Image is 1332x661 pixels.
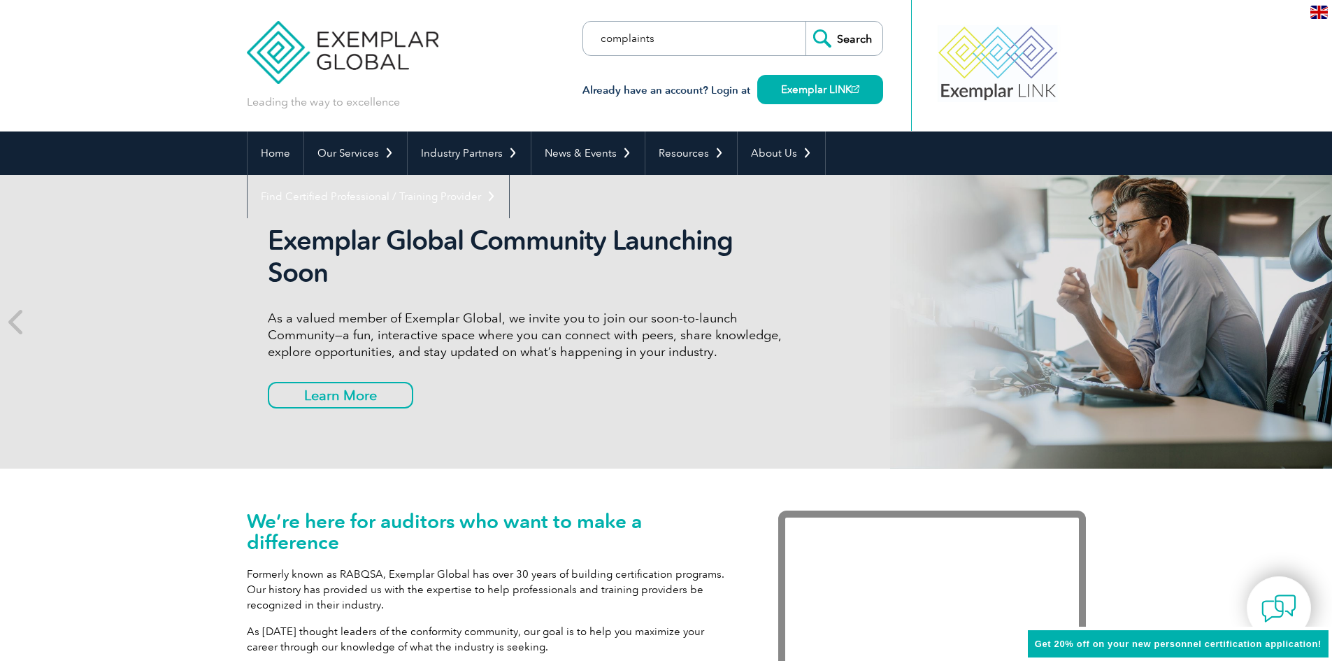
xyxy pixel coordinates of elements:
[248,132,303,175] a: Home
[1261,591,1296,626] img: contact-chat.png
[1310,6,1328,19] img: en
[1035,639,1322,649] span: Get 20% off on your new personnel certification application!
[757,75,883,104] a: Exemplar LINK
[248,175,509,218] a: Find Certified Professional / Training Provider
[531,132,645,175] a: News & Events
[852,85,859,93] img: open_square.png
[738,132,825,175] a: About Us
[645,132,737,175] a: Resources
[247,511,736,553] h1: We’re here for auditors who want to make a difference
[582,82,883,99] h3: Already have an account? Login at
[268,225,792,289] h2: Exemplar Global Community Launching Soon
[247,94,400,110] p: Leading the way to excellence
[304,132,407,175] a: Our Services
[247,624,736,655] p: As [DATE] thought leaders of the conformity community, our goal is to help you maximize your care...
[268,310,792,360] p: As a valued member of Exemplar Global, we invite you to join our soon-to-launch Community—a fun, ...
[268,382,413,408] a: Learn More
[247,567,736,613] p: Formerly known as RABQSA, Exemplar Global has over 30 years of building certification programs. O...
[408,132,531,175] a: Industry Partners
[805,22,882,55] input: Search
